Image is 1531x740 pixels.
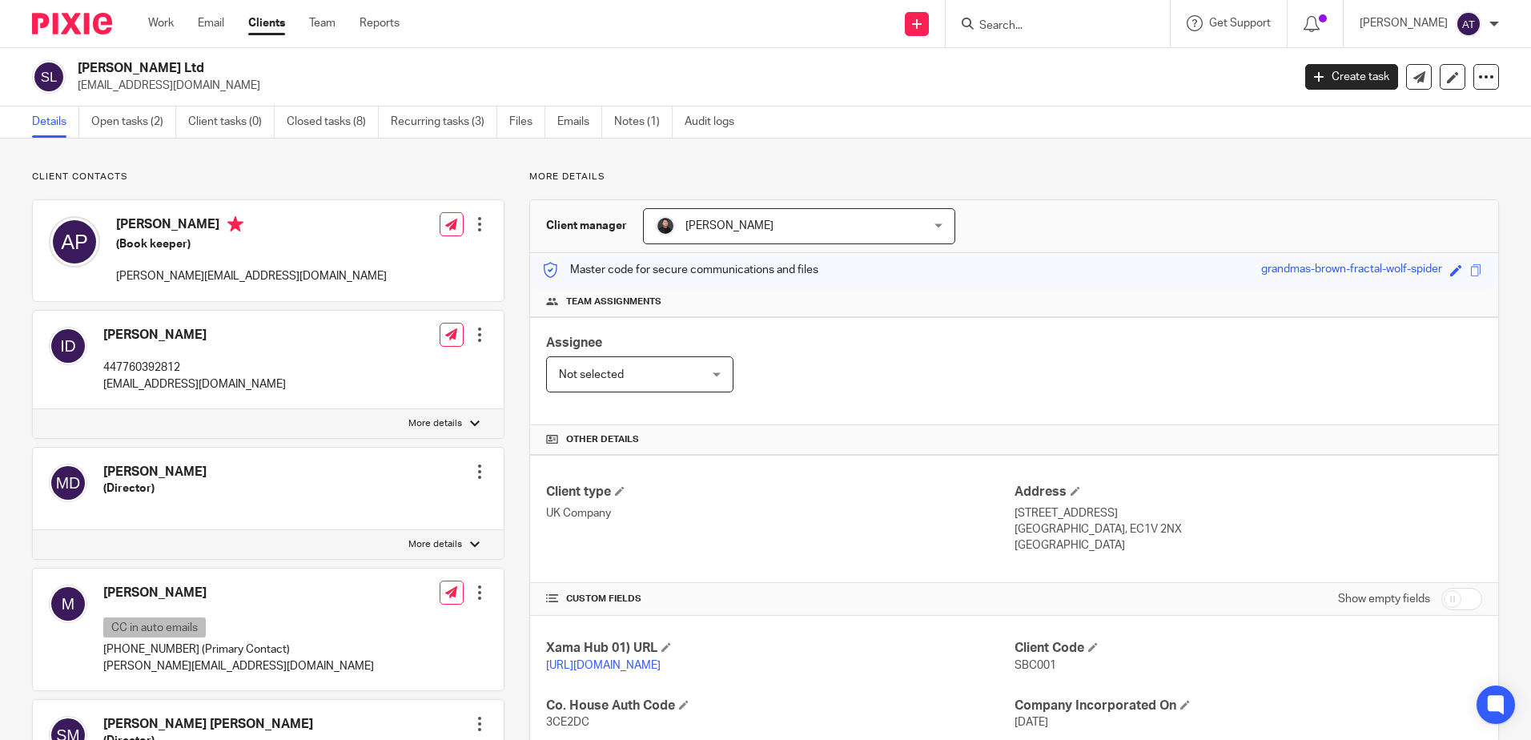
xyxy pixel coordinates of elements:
[1261,261,1442,280] div: grandmas-brown-fractal-wolf-spider
[546,717,589,728] span: 3CE2DC
[148,15,174,31] a: Work
[32,13,112,34] img: Pixie
[978,19,1122,34] input: Search
[116,236,387,252] h5: (Book keeper)
[360,15,400,31] a: Reports
[546,698,1014,714] h4: Co. House Auth Code
[546,484,1014,501] h4: Client type
[1015,521,1482,537] p: [GEOGRAPHIC_DATA], EC1V 2NX
[91,107,176,138] a: Open tasks (2)
[546,660,661,671] a: [URL][DOMAIN_NAME]
[566,296,661,308] span: Team assignments
[103,376,286,392] p: [EMAIL_ADDRESS][DOMAIN_NAME]
[546,505,1014,521] p: UK Company
[546,593,1014,605] h4: CUSTOM FIELDS
[1015,484,1482,501] h4: Address
[1360,15,1448,31] p: [PERSON_NAME]
[546,640,1014,657] h4: Xama Hub 01) URL
[49,585,87,623] img: svg%3E
[1015,698,1482,714] h4: Company Incorporated On
[566,433,639,446] span: Other details
[49,216,100,267] img: svg%3E
[509,107,545,138] a: Files
[198,15,224,31] a: Email
[227,216,243,232] i: Primary
[32,60,66,94] img: svg%3E
[49,327,87,365] img: svg%3E
[116,216,387,236] h4: [PERSON_NAME]
[1015,505,1482,521] p: [STREET_ADDRESS]
[287,107,379,138] a: Closed tasks (8)
[103,716,313,733] h4: [PERSON_NAME] [PERSON_NAME]
[529,171,1499,183] p: More details
[116,268,387,284] p: [PERSON_NAME][EMAIL_ADDRESS][DOMAIN_NAME]
[546,336,602,349] span: Assignee
[614,107,673,138] a: Notes (1)
[1456,11,1481,37] img: svg%3E
[546,218,627,234] h3: Client manager
[78,60,1040,77] h2: [PERSON_NAME] Ltd
[408,538,462,551] p: More details
[103,658,374,674] p: [PERSON_NAME][EMAIL_ADDRESS][DOMAIN_NAME]
[103,464,207,481] h4: [PERSON_NAME]
[1015,660,1056,671] span: SBC001
[32,107,79,138] a: Details
[557,107,602,138] a: Emails
[408,417,462,430] p: More details
[188,107,275,138] a: Client tasks (0)
[1209,18,1271,29] span: Get Support
[103,617,206,637] p: CC in auto emails
[78,78,1281,94] p: [EMAIL_ADDRESS][DOMAIN_NAME]
[32,171,504,183] p: Client contacts
[685,107,746,138] a: Audit logs
[103,641,374,658] p: [PHONE_NUMBER] (Primary Contact)
[542,262,818,278] p: Master code for secure communications and files
[309,15,336,31] a: Team
[103,481,207,497] h5: (Director)
[103,327,286,344] h4: [PERSON_NAME]
[656,216,675,235] img: My%20Photo.jpg
[49,464,87,502] img: svg%3E
[1338,591,1430,607] label: Show empty fields
[248,15,285,31] a: Clients
[685,220,774,231] span: [PERSON_NAME]
[103,360,286,376] p: 447760392812
[103,585,374,601] h4: [PERSON_NAME]
[1015,717,1048,728] span: [DATE]
[1015,537,1482,553] p: [GEOGRAPHIC_DATA]
[559,369,624,380] span: Not selected
[1305,64,1398,90] a: Create task
[391,107,497,138] a: Recurring tasks (3)
[1015,640,1482,657] h4: Client Code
